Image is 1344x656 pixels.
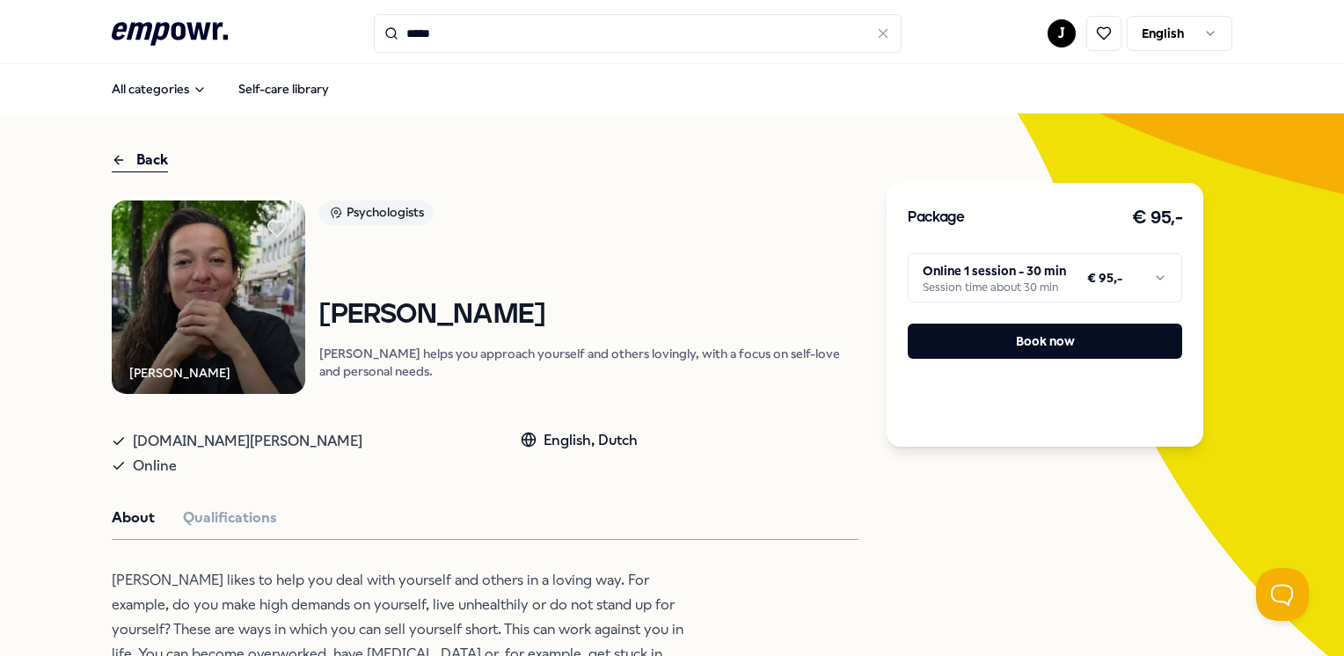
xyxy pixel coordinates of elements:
nav: Main [98,71,343,106]
p: [PERSON_NAME] helps you approach yourself and others lovingly, with a focus on self-love and pers... [319,345,858,380]
button: All categories [98,71,221,106]
h1: [PERSON_NAME] [319,300,858,331]
div: English, Dutch [521,429,638,452]
a: Psychologists [319,200,858,231]
button: Book now [908,324,1182,359]
h3: Package [908,207,964,230]
a: Self-care library [224,71,343,106]
div: Psychologists [319,200,434,225]
iframe: Help Scout Beacon - Open [1256,568,1309,621]
span: [DOMAIN_NAME][PERSON_NAME] [133,429,362,454]
div: Back [112,149,168,172]
button: J [1048,19,1076,47]
img: Product Image [112,200,305,394]
div: [PERSON_NAME] [129,363,230,383]
span: Online [133,454,177,478]
input: Search for products, categories or subcategories [374,14,902,53]
button: Qualifications [183,507,277,529]
h3: € 95,- [1132,204,1182,232]
button: About [112,507,155,529]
